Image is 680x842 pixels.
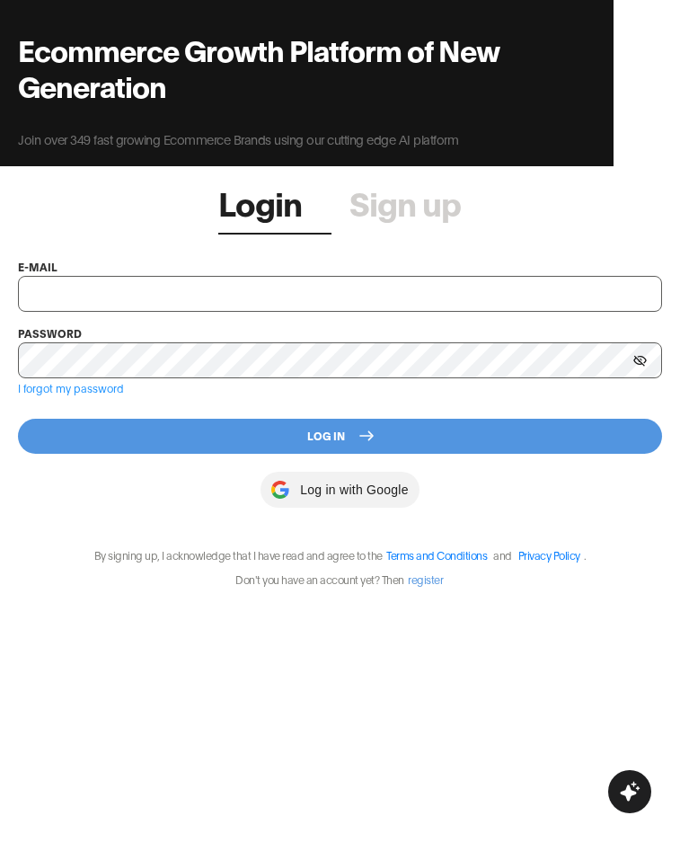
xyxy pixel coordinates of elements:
button: Log In [18,419,662,454]
p: Don't you have an account yet? Then [18,572,662,587]
span: and [489,548,517,562]
a: Privacy Policy [518,548,580,562]
label: e-mail [18,260,57,273]
label: password [18,326,82,340]
a: register [408,572,443,586]
p: Join over 349 fast growing Ecommerce Brands using our cutting edge AI platform [18,130,596,148]
p: By signing up, I acknowledge that I have read and agree to the . [18,547,662,563]
a: Sign up [349,184,463,220]
a: Login [218,184,331,220]
a: Terms and Conditions [386,548,487,562]
a: I forgot my password [18,381,124,394]
h2: Ecommerce Growth Platform of New Generation [18,31,596,103]
button: Log in with Google [261,472,419,508]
